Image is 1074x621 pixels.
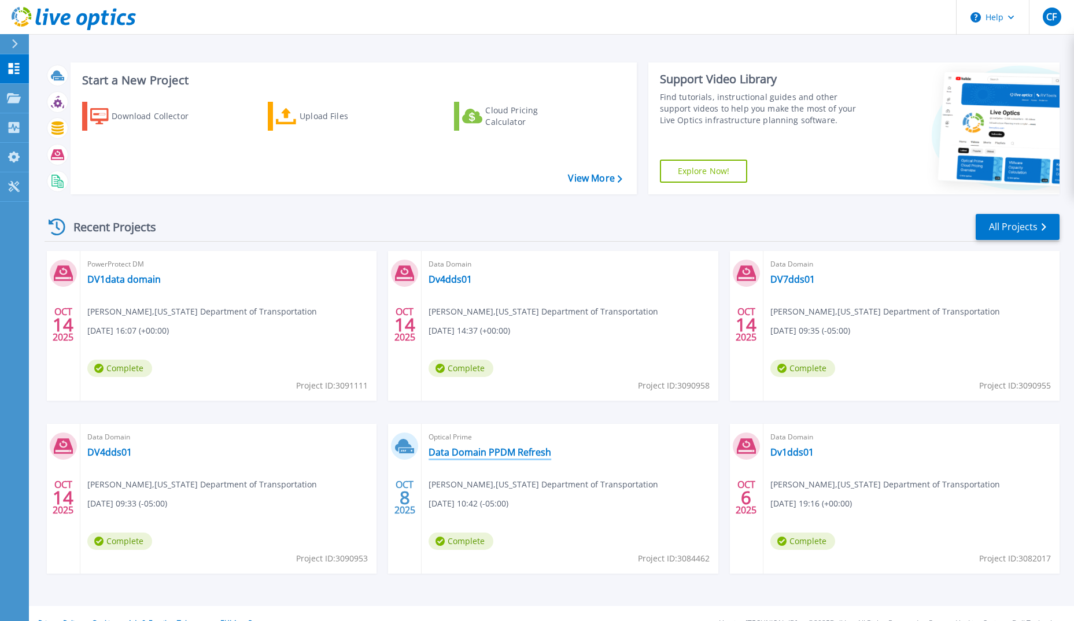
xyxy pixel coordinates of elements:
[770,446,814,458] a: Dv1dds01
[454,102,583,131] a: Cloud Pricing Calculator
[770,360,835,377] span: Complete
[638,552,710,565] span: Project ID: 3084462
[394,476,416,519] div: OCT 2025
[87,533,152,550] span: Complete
[87,324,169,337] span: [DATE] 16:07 (+00:00)
[87,446,132,458] a: DV4dds01
[638,379,710,392] span: Project ID: 3090958
[87,497,167,510] span: [DATE] 09:33 (-05:00)
[52,476,74,519] div: OCT 2025
[52,304,74,346] div: OCT 2025
[394,320,415,330] span: 14
[87,360,152,377] span: Complete
[429,258,711,271] span: Data Domain
[741,493,751,502] span: 6
[770,305,1000,318] span: [PERSON_NAME] , [US_STATE] Department of Transportation
[770,431,1053,443] span: Data Domain
[976,214,1060,240] a: All Projects
[736,320,756,330] span: 14
[1046,12,1057,21] span: CF
[429,497,508,510] span: [DATE] 10:42 (-05:00)
[429,273,472,285] a: Dv4dds01
[87,478,317,491] span: [PERSON_NAME] , [US_STATE] Department of Transportation
[429,324,510,337] span: [DATE] 14:37 (+00:00)
[300,105,392,128] div: Upload Files
[45,213,172,241] div: Recent Projects
[296,552,368,565] span: Project ID: 3090953
[53,320,73,330] span: 14
[979,379,1051,392] span: Project ID: 3090955
[429,431,711,443] span: Optical Prime
[429,533,493,550] span: Complete
[568,173,622,184] a: View More
[87,258,370,271] span: PowerProtect DM
[87,305,317,318] span: [PERSON_NAME] , [US_STATE] Department of Transportation
[87,431,370,443] span: Data Domain
[660,91,869,126] div: Find tutorials, instructional guides and other support videos to help you make the most of your L...
[735,476,757,519] div: OCT 2025
[770,273,815,285] a: DV7dds01
[429,305,658,318] span: [PERSON_NAME] , [US_STATE] Department of Transportation
[770,533,835,550] span: Complete
[394,304,416,346] div: OCT 2025
[770,478,1000,491] span: [PERSON_NAME] , [US_STATE] Department of Transportation
[660,72,869,87] div: Support Video Library
[429,446,551,458] a: Data Domain PPDM Refresh
[770,497,852,510] span: [DATE] 19:16 (+00:00)
[429,360,493,377] span: Complete
[429,478,658,491] span: [PERSON_NAME] , [US_STATE] Department of Transportation
[82,102,211,131] a: Download Collector
[660,160,748,183] a: Explore Now!
[979,552,1051,565] span: Project ID: 3082017
[87,273,161,285] a: DV1data domain
[770,324,850,337] span: [DATE] 09:35 (-05:00)
[53,493,73,502] span: 14
[770,258,1053,271] span: Data Domain
[735,304,757,346] div: OCT 2025
[82,74,622,87] h3: Start a New Project
[296,379,368,392] span: Project ID: 3091111
[485,105,578,128] div: Cloud Pricing Calculator
[400,493,410,502] span: 8
[112,105,204,128] div: Download Collector
[268,102,397,131] a: Upload Files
